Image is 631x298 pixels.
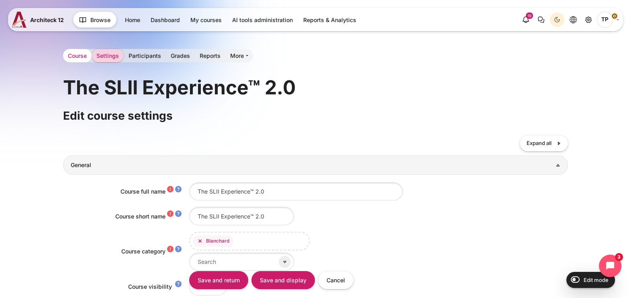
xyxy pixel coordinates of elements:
[30,16,64,24] span: Architeck 12
[121,248,165,255] label: Course category
[195,49,225,62] a: Reports
[519,12,533,27] div: Show notification window with 19 new notifications
[186,13,227,27] a: My courses
[526,12,533,19] div: 19
[581,12,596,27] a: Site administration
[251,271,315,289] input: Save and display
[167,247,174,253] i: Required
[63,108,568,123] h2: Edit course settings
[566,12,580,27] button: Languages
[63,75,296,100] h1: The SLII Experience™ 2.0
[189,253,294,271] input: Search
[175,211,182,218] i: Help with Course short name
[175,187,182,193] i: Help with Course full name
[120,188,165,195] label: Course full name
[115,213,165,220] label: Course short name
[71,161,561,169] h3: General
[146,13,185,27] a: Dashboard
[12,12,27,28] img: A12
[189,271,248,289] input: Save and return
[90,16,110,24] span: Browse
[520,135,568,152] a: Expand all
[227,13,298,27] a: AI tools administration
[174,187,183,193] a: Help
[166,49,195,62] a: Grades
[167,211,174,218] i: Required
[167,187,174,193] i: Required
[120,13,145,27] a: Home
[597,12,619,28] a: User menu
[225,49,253,62] a: More
[597,12,613,28] span: Thanyaphon Pongpaichet
[174,247,183,253] a: Help
[63,49,92,62] a: Course
[318,271,353,289] input: Cancel
[584,277,609,283] span: Edit mode
[174,211,183,218] a: Help
[3,3,374,13] body: Rich text area. Press ALT-0 for help.
[527,139,551,147] span: Expand all
[534,12,548,27] button: There are 0 unread conversations
[206,237,229,245] div: Blanchard
[551,14,563,26] div: Dark Mode
[12,12,67,28] a: A12 A12 Architeck 12
[298,13,361,27] a: Reports & Analytics
[124,49,166,62] a: Participants
[73,12,116,28] button: Browse
[92,49,124,62] a: Settings
[550,12,564,27] button: Light Mode Dark Mode
[175,247,182,253] i: Help with Course category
